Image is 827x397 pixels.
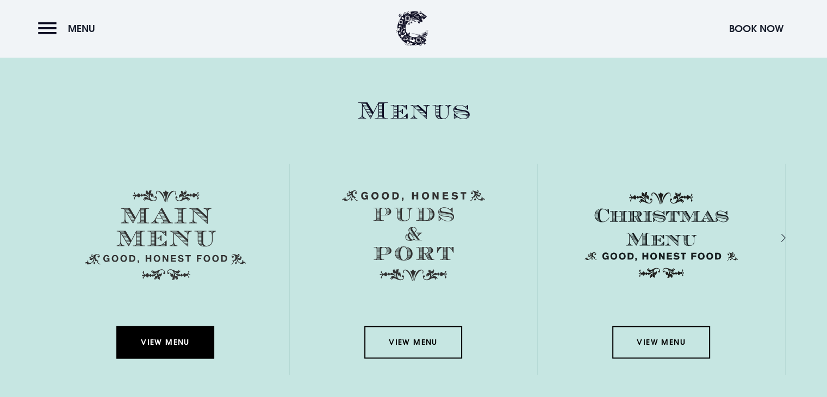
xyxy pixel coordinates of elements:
a: View Menu [612,326,710,358]
span: Menu [68,22,95,35]
a: View Menu [116,326,214,358]
img: Menu main menu [85,190,246,280]
img: Menu puds and port [342,190,485,281]
a: View Menu [364,326,462,358]
button: Menu [38,17,101,40]
h2: Menus [42,97,786,126]
div: Next slide [767,230,777,246]
img: Christmas Menu SVG [581,190,742,280]
button: Book Now [724,17,789,40]
img: Clandeboye Lodge [396,11,428,46]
